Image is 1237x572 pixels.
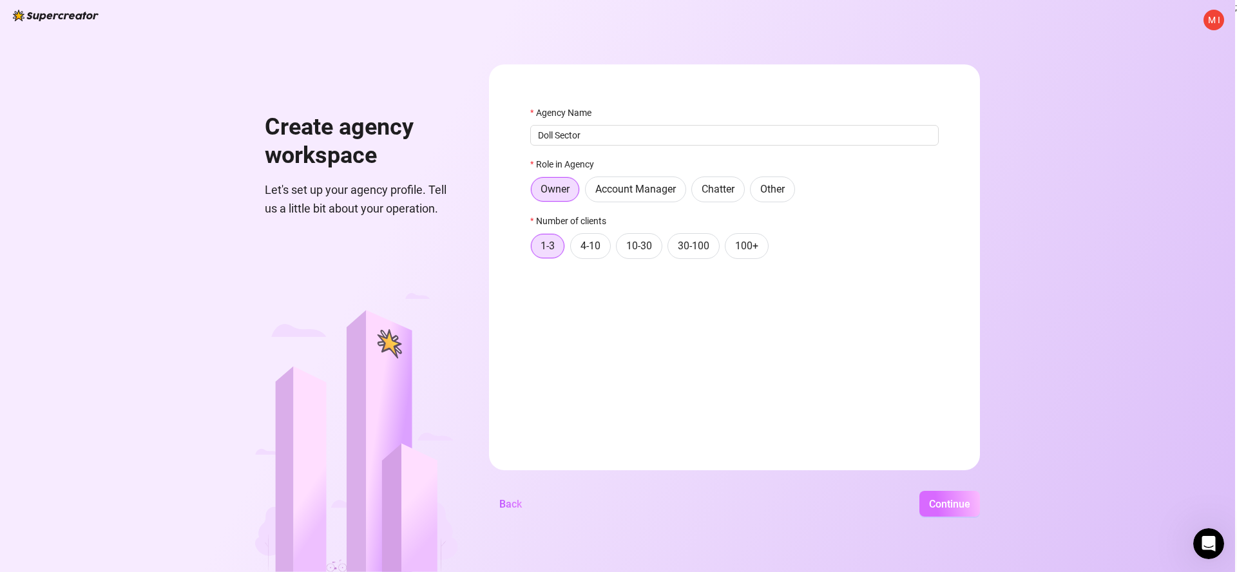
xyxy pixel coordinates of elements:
label: Role in Agency [530,157,602,171]
span: Let's set up your agency profile. Tell us a little bit about your operation. [265,181,458,218]
h1: Create agency workspace [265,113,458,169]
span: 100+ [735,240,758,252]
button: Back [489,491,532,517]
span: Owner [541,183,570,195]
span: Chatter [702,183,734,195]
span: 30-100 [678,240,709,252]
input: Agency Name [530,125,939,146]
span: 10-30 [626,240,652,252]
span: 4-10 [580,240,600,252]
span: 1-3 [541,240,555,252]
label: Agency Name [530,106,600,120]
label: Number of clients [530,214,615,228]
span: Account Manager [595,183,676,195]
span: Other [760,183,785,195]
span: Continue [929,498,970,510]
iframe: Intercom live chat [1193,528,1224,559]
span: Back [499,498,522,510]
button: Continue [919,491,980,517]
span: M I [1208,13,1220,27]
img: logo [13,10,99,21]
